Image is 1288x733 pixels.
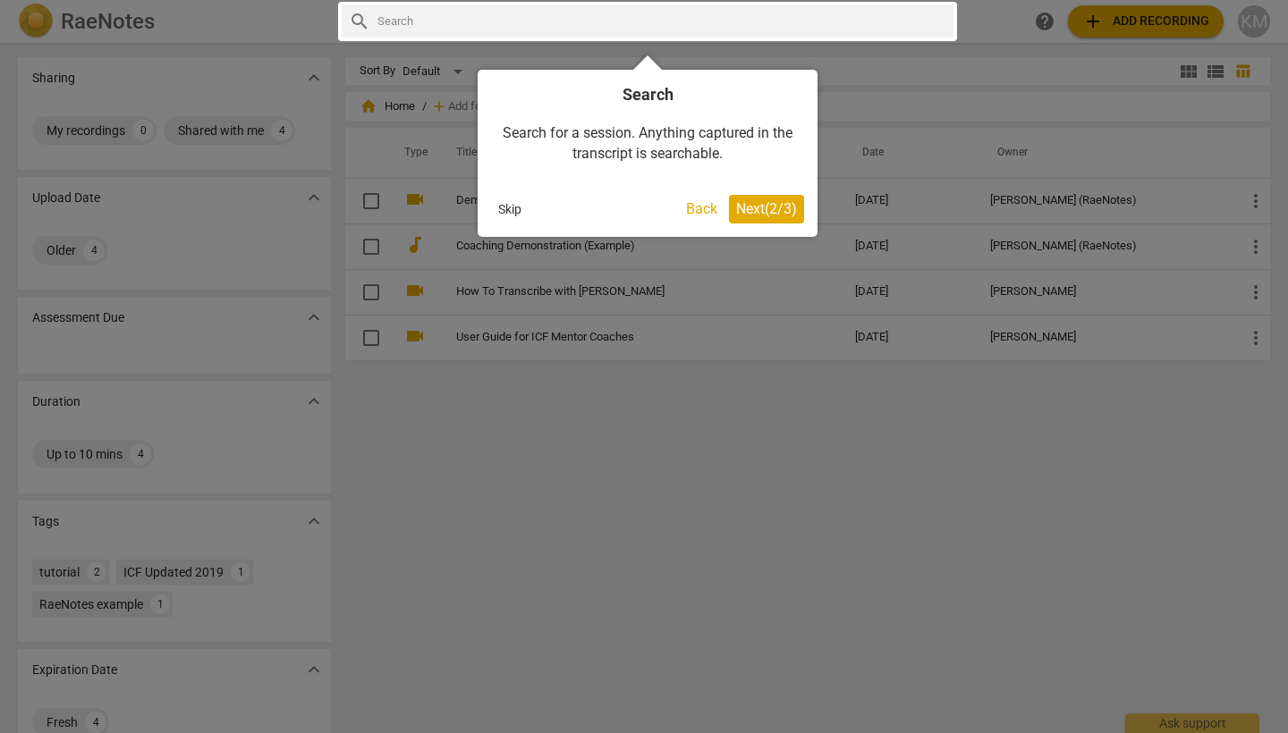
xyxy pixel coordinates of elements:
h4: Search [491,83,804,105]
span: Next ( 2 / 3 ) [736,200,797,217]
button: Next [729,195,804,223]
button: Skip [491,196,529,223]
div: Search for a session. Anything captured in the transcript is searchable. [491,105,804,181]
button: Back [679,195,724,223]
